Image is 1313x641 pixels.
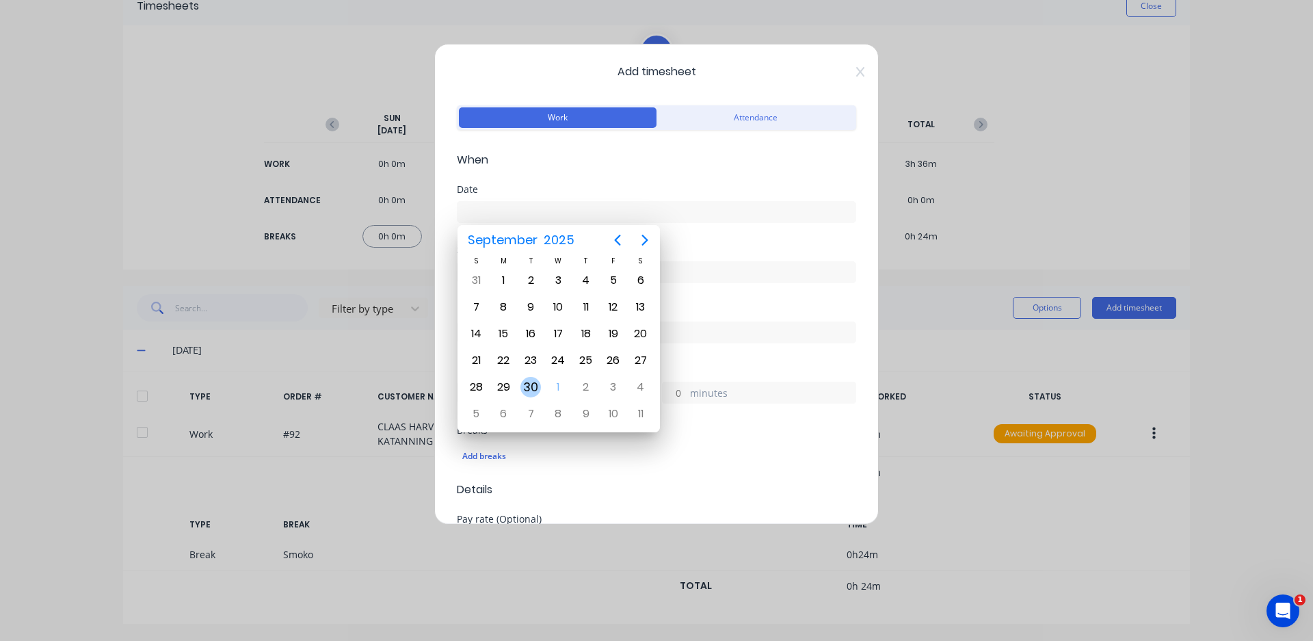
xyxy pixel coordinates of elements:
div: Monday, October 6, 2025 [493,404,514,424]
div: Hours worked [457,365,856,375]
span: When [457,152,856,168]
span: 1 [1295,594,1305,605]
div: Tuesday, September 9, 2025 [520,297,541,317]
div: Pay rate (Optional) [457,514,856,524]
div: Thursday, October 9, 2025 [576,404,596,424]
div: Friday, September 26, 2025 [603,350,624,371]
div: Thursday, September 11, 2025 [576,297,596,317]
span: September [464,228,540,252]
button: Previous page [604,226,631,254]
div: M [490,255,517,267]
div: Thursday, October 2, 2025 [576,377,596,397]
div: Monday, September 1, 2025 [493,270,514,291]
div: Tuesday, September 23, 2025 [520,350,541,371]
div: Thursday, September 25, 2025 [576,350,596,371]
div: Monday, September 29, 2025 [493,377,514,397]
div: Tuesday, October 7, 2025 [520,404,541,424]
input: 0 [663,382,687,403]
div: Breaks [457,426,856,435]
div: Wednesday, October 8, 2025 [548,404,568,424]
span: Add timesheet [457,64,856,80]
div: Wednesday, September 17, 2025 [548,324,568,344]
div: Wednesday, September 3, 2025 [548,270,568,291]
div: T [517,255,544,267]
button: Attendance [656,107,854,128]
div: Tuesday, September 16, 2025 [520,324,541,344]
div: Wednesday, September 24, 2025 [548,350,568,371]
div: Sunday, September 28, 2025 [466,377,486,397]
div: Saturday, September 27, 2025 [631,350,651,371]
div: Wednesday, September 10, 2025 [548,297,568,317]
div: Tuesday, September 2, 2025 [520,270,541,291]
div: Date [457,185,856,194]
iframe: Intercom live chat [1266,594,1299,627]
div: Monday, September 8, 2025 [493,297,514,317]
div: Sunday, September 14, 2025 [466,324,486,344]
div: Add breaks [462,447,851,465]
div: Sunday, September 7, 2025 [466,297,486,317]
div: Finish time [457,305,856,315]
div: Friday, October 10, 2025 [603,404,624,424]
div: F [600,255,627,267]
div: Thursday, September 18, 2025 [576,324,596,344]
div: Saturday, October 4, 2025 [631,377,651,397]
div: Saturday, October 11, 2025 [631,404,651,424]
span: Details [457,482,856,498]
div: Monday, September 15, 2025 [493,324,514,344]
div: S [627,255,654,267]
div: Today, Wednesday, October 1, 2025 [548,377,568,397]
div: T [572,255,600,267]
div: Sunday, October 5, 2025 [466,404,486,424]
div: W [544,255,572,267]
div: S [462,255,490,267]
button: Next page [631,226,659,254]
label: minutes [690,386,856,403]
div: Saturday, September 6, 2025 [631,270,651,291]
div: Sunday, August 31, 2025 [466,270,486,291]
div: Friday, September 12, 2025 [603,297,624,317]
div: Tuesday, September 30, 2025 [520,377,541,397]
div: Friday, September 19, 2025 [603,324,624,344]
div: Friday, October 3, 2025 [603,377,624,397]
div: Start time [457,245,856,254]
div: Monday, September 22, 2025 [493,350,514,371]
button: Work [459,107,656,128]
div: Saturday, September 20, 2025 [631,324,651,344]
button: September2025 [459,228,583,252]
div: Thursday, September 4, 2025 [576,270,596,291]
span: 2025 [540,228,577,252]
div: Friday, September 5, 2025 [603,270,624,291]
div: Saturday, September 13, 2025 [631,297,651,317]
div: Sunday, September 21, 2025 [466,350,486,371]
